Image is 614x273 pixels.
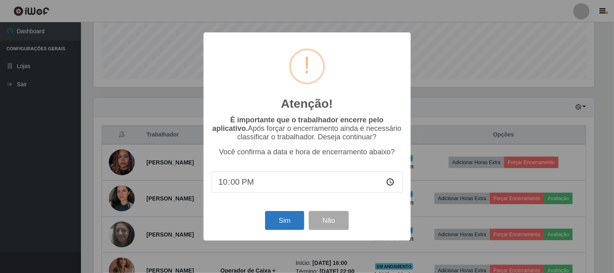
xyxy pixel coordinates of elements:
p: Após forçar o encerramento ainda é necessário classificar o trabalhador. Deseja continuar? [212,116,403,141]
h2: Atenção! [281,96,333,111]
p: Você confirma a data e hora de encerramento abaixo? [212,148,403,156]
button: Não [309,211,349,230]
button: Sim [265,211,304,230]
b: É importante que o trabalhador encerre pelo aplicativo. [212,116,384,132]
